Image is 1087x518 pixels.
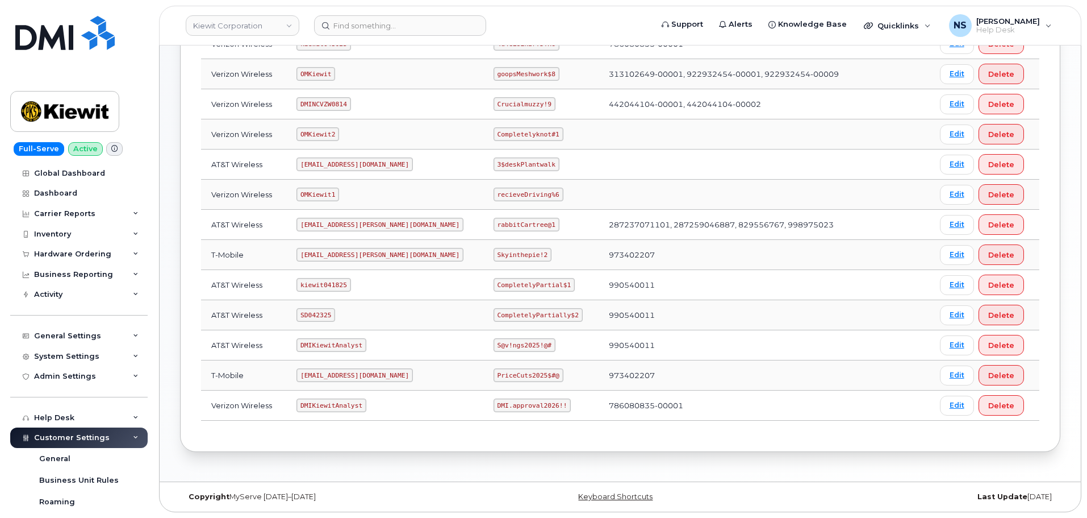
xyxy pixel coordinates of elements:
[494,67,559,81] code: goopsMeshwork$8
[940,155,974,175] a: Edit
[599,360,862,391] td: 973402207
[940,215,974,235] a: Edit
[988,189,1014,200] span: Delete
[988,340,1014,351] span: Delete
[578,492,653,501] a: Keyboard Shortcuts
[954,19,967,32] span: NS
[941,14,1060,37] div: Noah Shelton
[599,89,862,119] td: 442044104-00001, 442044104-00002
[201,180,286,210] td: Verizon Wireless
[296,67,335,81] code: OMKiewit
[988,400,1014,411] span: Delete
[979,64,1024,84] button: Delete
[494,278,575,292] code: CompletelyPartial$1
[201,150,286,180] td: AT&T Wireless
[201,240,286,270] td: T-Mobile
[296,127,339,141] code: OMKiewit2
[729,19,752,30] span: Alerts
[767,492,1060,502] div: [DATE]
[599,210,862,240] td: 287237071101, 287259046887, 829556767, 998975023
[599,300,862,330] td: 990540011
[940,396,974,416] a: Edit
[494,399,571,412] code: DMI.approval2026!!
[979,395,1024,416] button: Delete
[977,492,1027,501] strong: Last Update
[940,64,974,84] a: Edit
[988,219,1014,230] span: Delete
[296,278,350,292] code: kiewit041825
[979,335,1024,355] button: Delete
[979,275,1024,295] button: Delete
[180,492,474,502] div: MyServe [DATE]–[DATE]
[979,214,1024,235] button: Delete
[988,370,1014,381] span: Delete
[988,159,1014,170] span: Delete
[940,305,974,325] a: Edit
[988,129,1014,140] span: Delete
[201,391,286,421] td: Verizon Wireless
[979,305,1024,325] button: Delete
[201,360,286,391] td: T-Mobile
[494,158,559,171] code: 3$deskPlantwalk
[940,275,974,295] a: Edit
[979,184,1024,205] button: Delete
[189,492,229,501] strong: Copyright
[296,97,350,111] code: DMINCVZW0814
[494,338,555,352] code: S@v!ngs2025!@#
[599,240,862,270] td: 973402207
[296,308,335,322] code: SD042325
[940,94,974,114] a: Edit
[296,188,339,201] code: OMKiewit1
[201,59,286,89] td: Verizon Wireless
[979,365,1024,386] button: Delete
[296,338,366,352] code: DMIKiewitAnalyst
[201,119,286,150] td: Verizon Wireless
[296,158,413,171] code: [EMAIL_ADDRESS][DOMAIN_NAME]
[988,99,1014,110] span: Delete
[979,94,1024,114] button: Delete
[778,19,847,30] span: Knowledge Base
[494,188,563,201] code: recieveDriving%6
[976,16,1040,26] span: [PERSON_NAME]
[494,308,583,322] code: CompletelyPartially$2
[296,248,463,262] code: [EMAIL_ADDRESS][PERSON_NAME][DOMAIN_NAME]
[671,19,703,30] span: Support
[201,330,286,360] td: AT&T Wireless
[494,127,563,141] code: Completelyknot#1
[988,310,1014,321] span: Delete
[979,245,1024,265] button: Delete
[494,248,551,262] code: Skyinthepie!2
[940,185,974,205] a: Edit
[988,250,1014,260] span: Delete
[599,391,862,421] td: 786080835-00001
[314,15,486,36] input: Find something...
[296,368,413,382] code: [EMAIL_ADDRESS][DOMAIN_NAME]
[979,154,1024,175] button: Delete
[186,15,299,36] a: Kiewit Corporation
[599,330,862,360] td: 990540011
[599,59,862,89] td: 313102649-00001, 922932454-00001, 922932454-00009
[976,26,1040,35] span: Help Desk
[494,218,559,231] code: rabbitCartree@1
[654,13,711,36] a: Support
[979,124,1024,144] button: Delete
[1038,469,1078,509] iframe: Messenger Launcher
[988,69,1014,80] span: Delete
[201,300,286,330] td: AT&T Wireless
[201,89,286,119] td: Verizon Wireless
[599,270,862,300] td: 990540011
[940,245,974,265] a: Edit
[940,366,974,386] a: Edit
[296,399,366,412] code: DMIKiewitAnalyst
[201,210,286,240] td: AT&T Wireless
[296,218,463,231] code: [EMAIL_ADDRESS][PERSON_NAME][DOMAIN_NAME]
[940,125,974,144] a: Edit
[201,270,286,300] td: AT&T Wireless
[494,97,555,111] code: Crucialmuzzy!9
[856,14,939,37] div: Quicklinks
[877,21,919,30] span: Quicklinks
[494,368,563,382] code: PriceCuts2025$#@
[711,13,760,36] a: Alerts
[940,335,974,355] a: Edit
[988,280,1014,291] span: Delete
